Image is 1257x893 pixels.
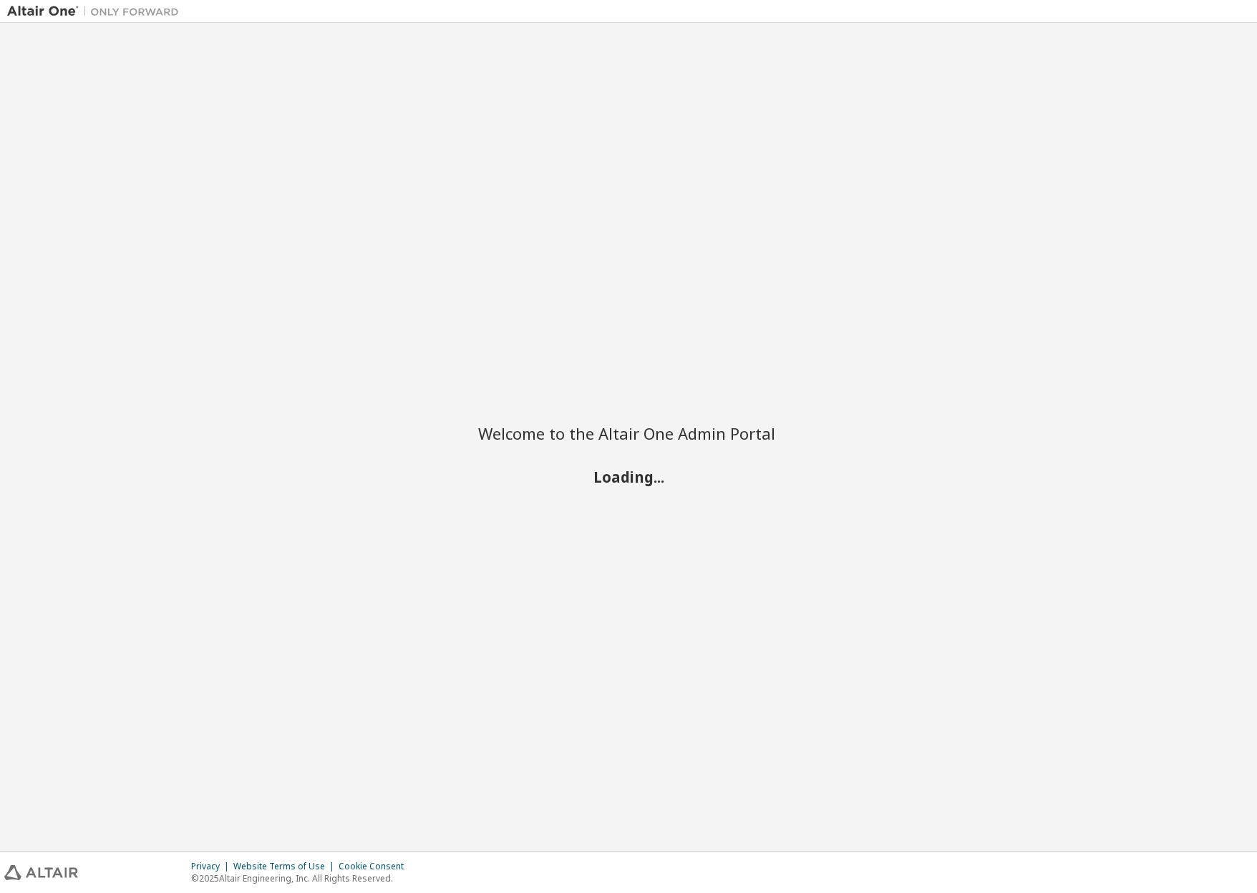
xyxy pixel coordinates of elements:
[339,861,412,872] div: Cookie Consent
[478,467,779,486] h2: Loading...
[4,865,78,880] img: altair_logo.svg
[191,861,233,872] div: Privacy
[233,861,339,872] div: Website Terms of Use
[7,4,186,19] img: Altair One
[478,423,779,443] h2: Welcome to the Altair One Admin Portal
[191,872,412,884] p: © 2025 Altair Engineering, Inc. All Rights Reserved.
